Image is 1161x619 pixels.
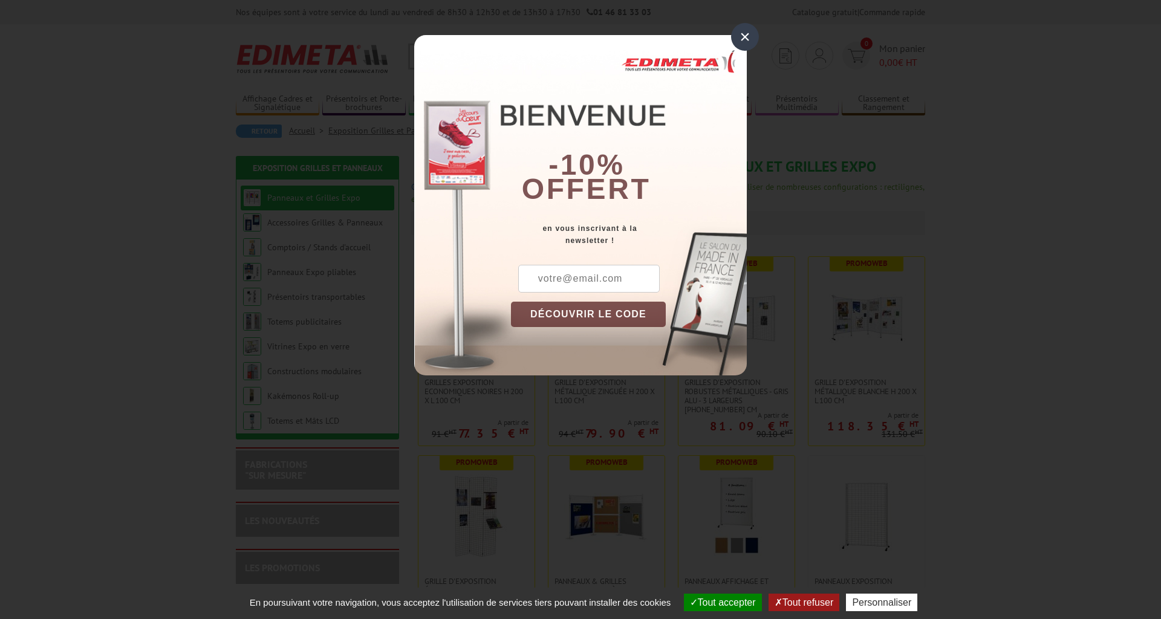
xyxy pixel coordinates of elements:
div: × [731,23,759,51]
span: En poursuivant votre navigation, vous acceptez l'utilisation de services tiers pouvant installer ... [244,597,677,608]
button: Tout refuser [769,594,839,611]
button: Personnaliser (fenêtre modale) [846,594,917,611]
button: Tout accepter [684,594,762,611]
button: DÉCOUVRIR LE CODE [511,302,666,327]
font: offert [522,173,651,205]
b: -10% [548,149,625,181]
input: votre@email.com [518,265,660,293]
div: en vous inscrivant à la newsletter ! [511,222,747,247]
